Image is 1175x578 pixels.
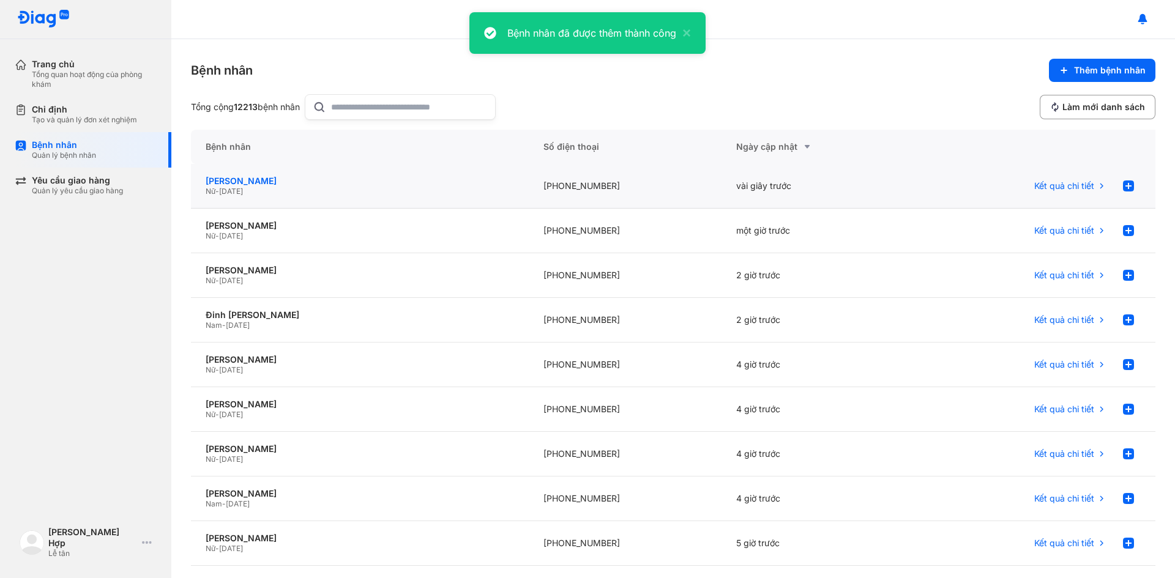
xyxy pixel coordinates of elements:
[206,276,215,285] span: Nữ
[722,209,914,253] div: một giờ trước
[529,476,722,521] div: [PHONE_NUMBER]
[722,476,914,521] div: 4 giờ trước
[215,365,219,374] span: -
[234,102,258,112] span: 12213
[219,410,243,419] span: [DATE]
[48,527,137,549] div: [PERSON_NAME] Hợp
[219,276,243,285] span: [DATE]
[1034,493,1094,504] span: Kết quả chi tiết
[206,399,514,410] div: [PERSON_NAME]
[219,187,243,196] span: [DATE]
[1034,180,1094,191] span: Kết quả chi tiết
[20,530,44,555] img: logo
[32,59,157,70] div: Trang chủ
[1034,270,1094,281] span: Kết quả chi tiết
[206,354,514,365] div: [PERSON_NAME]
[206,410,215,419] span: Nữ
[722,253,914,298] div: 2 giờ trước
[215,454,219,464] span: -
[219,365,243,374] span: [DATE]
[529,387,722,432] div: [PHONE_NUMBER]
[17,10,70,29] img: logo
[219,231,243,240] span: [DATE]
[206,454,215,464] span: Nữ
[215,410,219,419] span: -
[1034,359,1094,370] span: Kết quả chi tiết
[206,220,514,231] div: [PERSON_NAME]
[226,499,250,508] span: [DATE]
[206,265,514,276] div: [PERSON_NAME]
[529,521,722,566] div: [PHONE_NUMBER]
[32,139,96,150] div: Bệnh nhân
[206,187,215,196] span: Nữ
[529,130,722,164] div: Số điện thoại
[736,139,900,154] div: Ngày cập nhật
[219,544,243,553] span: [DATE]
[1034,314,1094,325] span: Kết quả chi tiết
[529,253,722,298] div: [PHONE_NUMBER]
[32,175,123,186] div: Yêu cầu giao hàng
[206,488,514,499] div: [PERSON_NAME]
[529,298,722,343] div: [PHONE_NUMBER]
[222,320,226,330] span: -
[32,150,96,160] div: Quản lý bệnh nhân
[206,443,514,454] div: [PERSON_NAME]
[215,231,219,240] span: -
[722,387,914,432] div: 4 giờ trước
[191,62,253,79] div: Bệnh nhân
[676,26,691,40] button: close
[32,115,137,125] div: Tạo và quản lý đơn xét nghiệm
[222,499,226,508] span: -
[206,231,215,240] span: Nữ
[215,276,219,285] span: -
[226,320,250,330] span: [DATE]
[1034,404,1094,415] span: Kết quả chi tiết
[507,26,676,40] div: Bệnh nhân đã được thêm thành công
[219,454,243,464] span: [DATE]
[722,521,914,566] div: 5 giờ trước
[32,104,137,115] div: Chỉ định
[529,164,722,209] div: [PHONE_NUMBER]
[722,343,914,387] div: 4 giờ trước
[529,209,722,253] div: [PHONE_NUMBER]
[215,187,219,196] span: -
[32,70,157,89] div: Tổng quan hoạt động của phòng khám
[215,544,219,553] span: -
[191,130,529,164] div: Bệnh nhân
[1034,538,1094,549] span: Kết quả chi tiết
[722,298,914,343] div: 2 giờ trước
[1034,448,1094,459] span: Kết quả chi tiết
[722,164,914,209] div: vài giây trước
[32,186,123,196] div: Quản lý yêu cầu giao hàng
[191,102,300,113] div: Tổng cộng bệnh nhân
[1049,59,1155,82] button: Thêm bệnh nhân
[206,320,222,330] span: Nam
[206,309,514,320] div: Đinh [PERSON_NAME]
[1034,225,1094,236] span: Kết quả chi tiết
[48,549,137,558] div: Lễ tân
[722,432,914,476] div: 4 giờ trước
[1040,95,1155,119] button: Làm mới danh sách
[1062,102,1145,113] span: Làm mới danh sách
[206,544,215,553] span: Nữ
[529,432,722,476] div: [PHONE_NUMBER]
[206,533,514,544] div: [PERSON_NAME]
[1074,65,1146,76] span: Thêm bệnh nhân
[529,343,722,387] div: [PHONE_NUMBER]
[206,365,215,374] span: Nữ
[206,499,222,508] span: Nam
[206,176,514,187] div: [PERSON_NAME]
